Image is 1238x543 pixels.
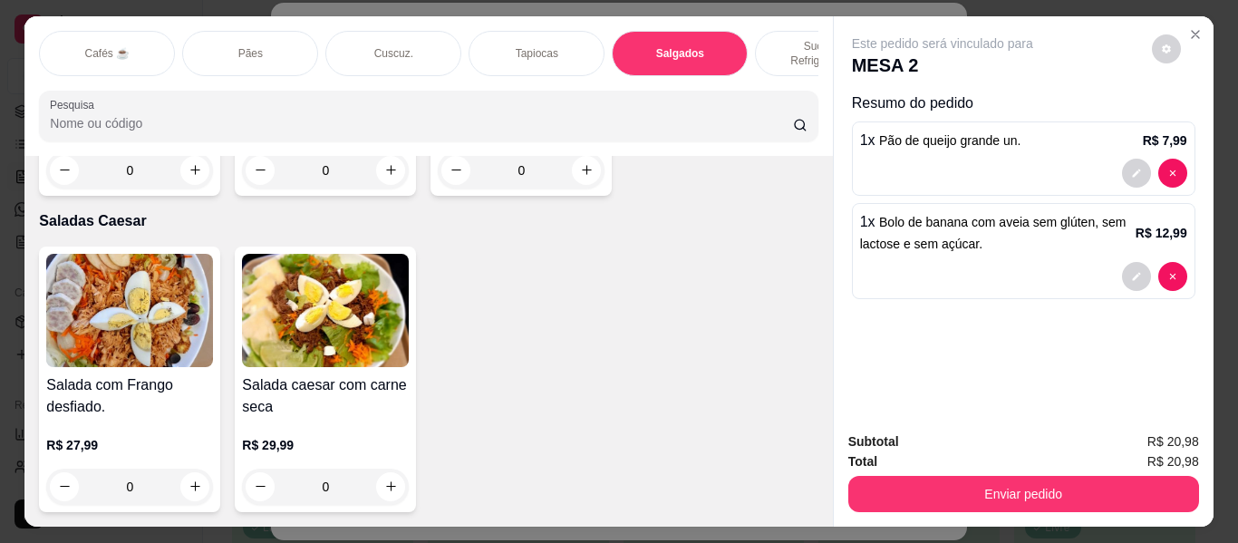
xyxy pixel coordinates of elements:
img: product-image [242,254,409,367]
button: increase-product-quantity [180,156,209,185]
button: decrease-product-quantity [1122,262,1151,291]
p: R$ 27,99 [46,436,213,454]
button: Close [1181,20,1210,49]
p: 1 x [860,211,1136,255]
button: decrease-product-quantity [1158,159,1187,188]
img: product-image [46,254,213,367]
h4: Salada com Frango desfiado. [46,374,213,418]
button: increase-product-quantity [180,472,209,501]
span: Bolo de banana com aveia sem glúten, sem lactose e sem açúcar. [860,215,1127,251]
button: decrease-product-quantity [441,156,470,185]
p: R$ 12,99 [1136,224,1187,242]
p: Pães [238,46,263,61]
button: decrease-product-quantity [1158,262,1187,291]
p: Cuscuz. [374,46,413,61]
button: decrease-product-quantity [50,472,79,501]
input: Pesquisa [50,114,793,132]
button: increase-product-quantity [376,156,405,185]
button: decrease-product-quantity [1152,34,1181,63]
button: increase-product-quantity [572,156,601,185]
p: R$ 29,99 [242,436,409,454]
p: Este pedido será vinculado para [852,34,1033,53]
button: decrease-product-quantity [246,472,275,501]
button: decrease-product-quantity [1122,159,1151,188]
p: Salgados [656,46,704,61]
span: R$ 20,98 [1147,451,1199,471]
p: Tapiocas [516,46,558,61]
button: Enviar pedido [848,476,1199,512]
strong: Subtotal [848,434,899,449]
p: MESA 2 [852,53,1033,78]
p: Sucos e Refrigerantes [770,39,875,68]
button: decrease-product-quantity [50,156,79,185]
p: Resumo do pedido [852,92,1195,114]
p: 1 x [860,130,1021,151]
span: R$ 20,98 [1147,431,1199,451]
p: Saladas Caesar [39,210,817,232]
p: R$ 7,99 [1143,131,1187,150]
button: increase-product-quantity [376,472,405,501]
span: Pão de queijo grande un. [879,133,1020,148]
strong: Total [848,454,877,469]
h4: Salada caesar com carne seca [242,374,409,418]
label: Pesquisa [50,97,101,112]
button: decrease-product-quantity [246,156,275,185]
p: Cafés ☕ [84,46,130,61]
